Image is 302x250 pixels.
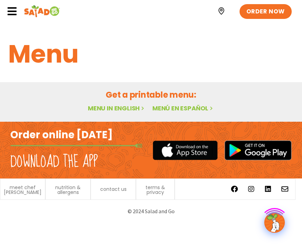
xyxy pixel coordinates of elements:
[140,185,171,195] a: terms & privacy
[24,4,60,18] img: Header logo
[240,4,292,19] a: ORDER NOW
[88,104,146,112] a: Menu in English
[10,152,98,172] h2: Download the app
[8,35,294,73] h1: Menu
[8,89,294,101] h2: Get a printable menu:
[224,140,292,160] img: google_play
[49,185,87,195] a: nutrition & allergens
[10,144,142,148] img: fork
[7,207,295,216] p: © 2024 Salad and Go
[100,187,127,192] a: contact us
[153,140,218,161] img: appstore
[246,8,285,16] span: ORDER NOW
[4,185,42,195] a: meet chef [PERSON_NAME]
[152,104,214,112] a: Menú en español
[10,129,113,142] h2: Order online [DATE]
